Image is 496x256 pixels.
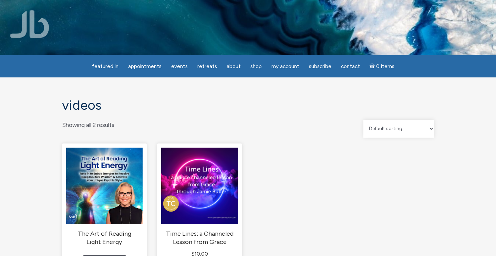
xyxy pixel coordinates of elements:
[66,148,143,224] img: The Art of Reading Light Energy
[66,230,143,246] h2: The Art of Reading Light Energy
[161,148,238,224] img: Time Lines: a Channeled Lesson from Grace
[88,60,123,73] a: featured in
[341,63,360,70] span: Contact
[337,60,364,73] a: Contact
[10,10,49,38] img: Jamie Butler. The Everyday Medium
[305,60,335,73] a: Subscribe
[66,148,143,246] a: The Art of Reading Light Energy
[250,63,262,70] span: Shop
[271,63,299,70] span: My Account
[167,60,192,73] a: Events
[92,63,118,70] span: featured in
[267,60,303,73] a: My Account
[376,64,394,69] span: 0 items
[370,63,376,70] i: Cart
[62,120,114,130] p: Showing all 2 results
[197,63,217,70] span: Retreats
[193,60,221,73] a: Retreats
[124,60,166,73] a: Appointments
[246,60,266,73] a: Shop
[223,60,245,73] a: About
[365,59,399,73] a: Cart0 items
[62,98,434,113] h1: Videos
[363,120,434,138] select: Shop order
[171,63,188,70] span: Events
[309,63,331,70] span: Subscribe
[128,63,162,70] span: Appointments
[227,63,241,70] span: About
[161,230,238,246] h2: Time Lines: a Channeled Lesson from Grace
